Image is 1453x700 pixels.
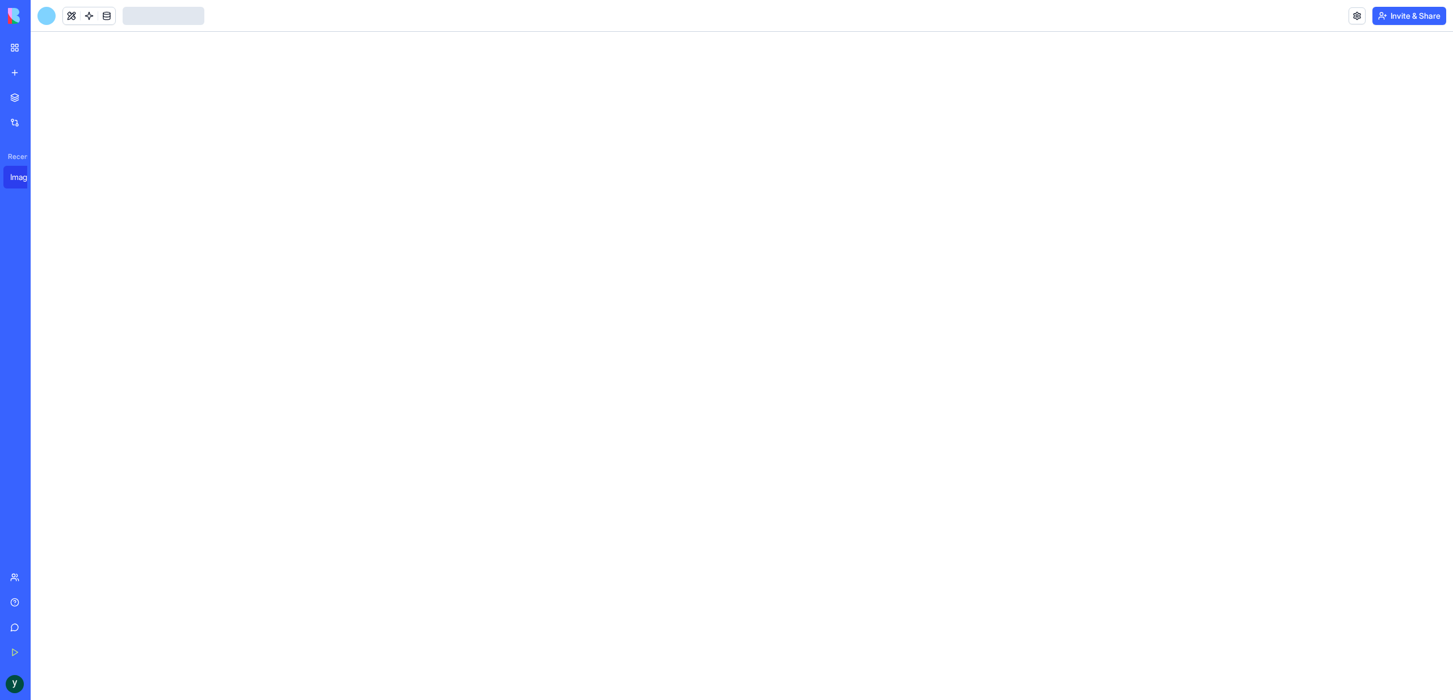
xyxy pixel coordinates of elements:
[6,675,24,693] img: ACg8ocIT81QzGOxByf51AT6V9qIaA4RUkSzlDmuANJkdzIu3sAyI=s96-c
[3,152,27,161] span: Recent
[3,166,49,188] a: Imagine
[10,171,42,183] div: Imagine
[8,8,78,24] img: logo
[1372,7,1446,25] button: Invite & Share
